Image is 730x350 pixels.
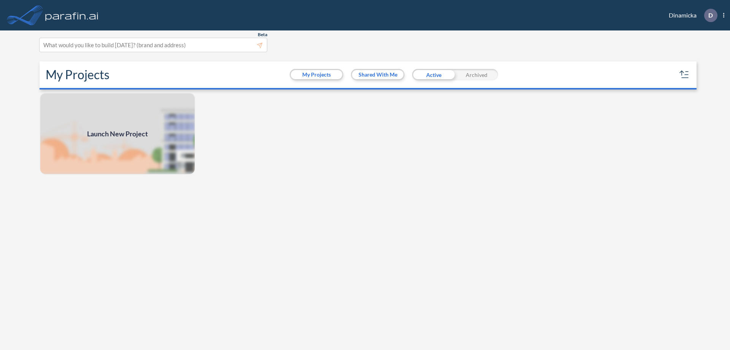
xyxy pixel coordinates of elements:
[258,32,267,38] span: Beta
[291,70,342,79] button: My Projects
[46,67,109,82] h2: My Projects
[40,93,195,175] a: Launch New Project
[412,69,455,80] div: Active
[708,12,713,19] p: D
[44,8,100,23] img: logo
[455,69,498,80] div: Archived
[87,129,148,139] span: Launch New Project
[657,9,724,22] div: Dinamicka
[352,70,403,79] button: Shared With Me
[40,93,195,175] img: add
[678,69,690,81] button: sort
